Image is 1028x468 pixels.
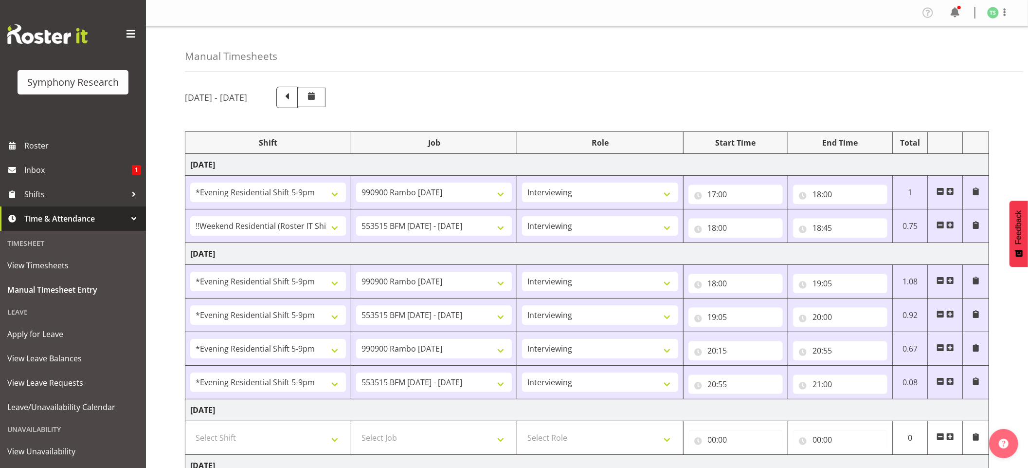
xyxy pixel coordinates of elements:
[2,346,144,371] a: View Leave Balances
[2,302,144,322] div: Leave
[7,282,139,297] span: Manual Timesheet Entry
[1014,210,1023,244] span: Feedback
[27,75,119,90] div: Symphony Research
[793,274,887,293] input: Click to select...
[893,299,928,332] td: 0.92
[185,92,247,103] h5: [DATE] - [DATE]
[132,165,141,175] span: 1
[688,430,783,449] input: Click to select...
[7,400,139,414] span: Leave/Unavailability Calendar
[2,253,144,278] a: View Timesheets
[7,327,139,341] span: Apply for Leave
[893,332,928,366] td: 0.67
[893,265,928,299] td: 1.08
[7,444,139,459] span: View Unavailability
[688,274,783,293] input: Click to select...
[898,137,922,149] div: Total
[24,187,126,202] span: Shifts
[185,399,989,421] td: [DATE]
[522,137,678,149] div: Role
[999,439,1009,449] img: help-xxl-2.png
[893,421,928,455] td: 0
[793,218,887,238] input: Click to select...
[688,374,783,394] input: Click to select...
[793,307,887,327] input: Click to select...
[2,371,144,395] a: View Leave Requests
[793,430,887,449] input: Click to select...
[7,351,139,366] span: View Leave Balances
[2,419,144,439] div: Unavailability
[7,24,88,44] img: Rosterit website logo
[793,374,887,394] input: Click to select...
[688,307,783,327] input: Click to select...
[688,218,783,238] input: Click to select...
[688,137,783,149] div: Start Time
[24,163,132,177] span: Inbox
[688,341,783,360] input: Click to select...
[688,185,783,204] input: Click to select...
[2,278,144,302] a: Manual Timesheet Entry
[356,137,512,149] div: Job
[1010,201,1028,267] button: Feedback - Show survey
[190,137,346,149] div: Shift
[793,137,887,149] div: End Time
[893,176,928,209] td: 1
[793,185,887,204] input: Click to select...
[2,439,144,464] a: View Unavailability
[893,209,928,243] td: 0.75
[185,154,989,176] td: [DATE]
[987,7,999,19] img: tanya-stebbing1954.jpg
[893,366,928,399] td: 0.08
[793,341,887,360] input: Click to select...
[24,138,141,153] span: Roster
[2,233,144,253] div: Timesheet
[7,258,139,273] span: View Timesheets
[7,375,139,390] span: View Leave Requests
[2,322,144,346] a: Apply for Leave
[185,51,277,62] h4: Manual Timesheets
[2,395,144,419] a: Leave/Unavailability Calendar
[185,243,989,265] td: [DATE]
[24,211,126,226] span: Time & Attendance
